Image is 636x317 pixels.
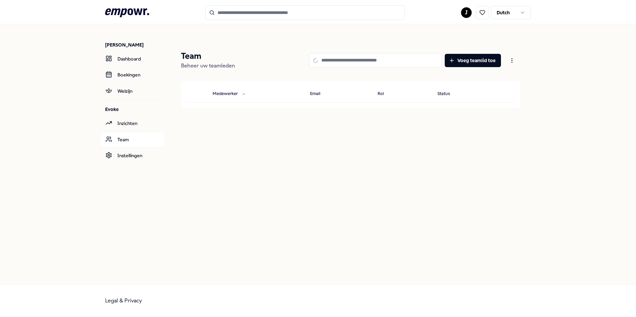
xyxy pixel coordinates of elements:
[372,87,397,101] button: Rol
[445,54,501,67] button: Voeg teamlid toe
[461,7,472,18] button: J
[100,83,165,99] a: Welzijn
[100,148,165,163] a: Instellingen
[100,51,165,67] a: Dashboard
[105,106,165,113] p: Evoke
[105,297,142,304] a: Legal & Privacy
[305,87,334,101] button: Email
[205,5,405,20] input: Search for products, categories or subcategories
[100,67,165,83] a: Boekingen
[504,54,520,67] button: Open menu
[181,51,235,61] p: Team
[105,42,165,48] p: [PERSON_NAME]
[181,62,235,69] span: Beheer uw teamleden
[100,132,165,148] a: Team
[100,115,165,131] a: Inzichten
[432,87,463,101] button: Status
[207,87,251,101] button: Medewerker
